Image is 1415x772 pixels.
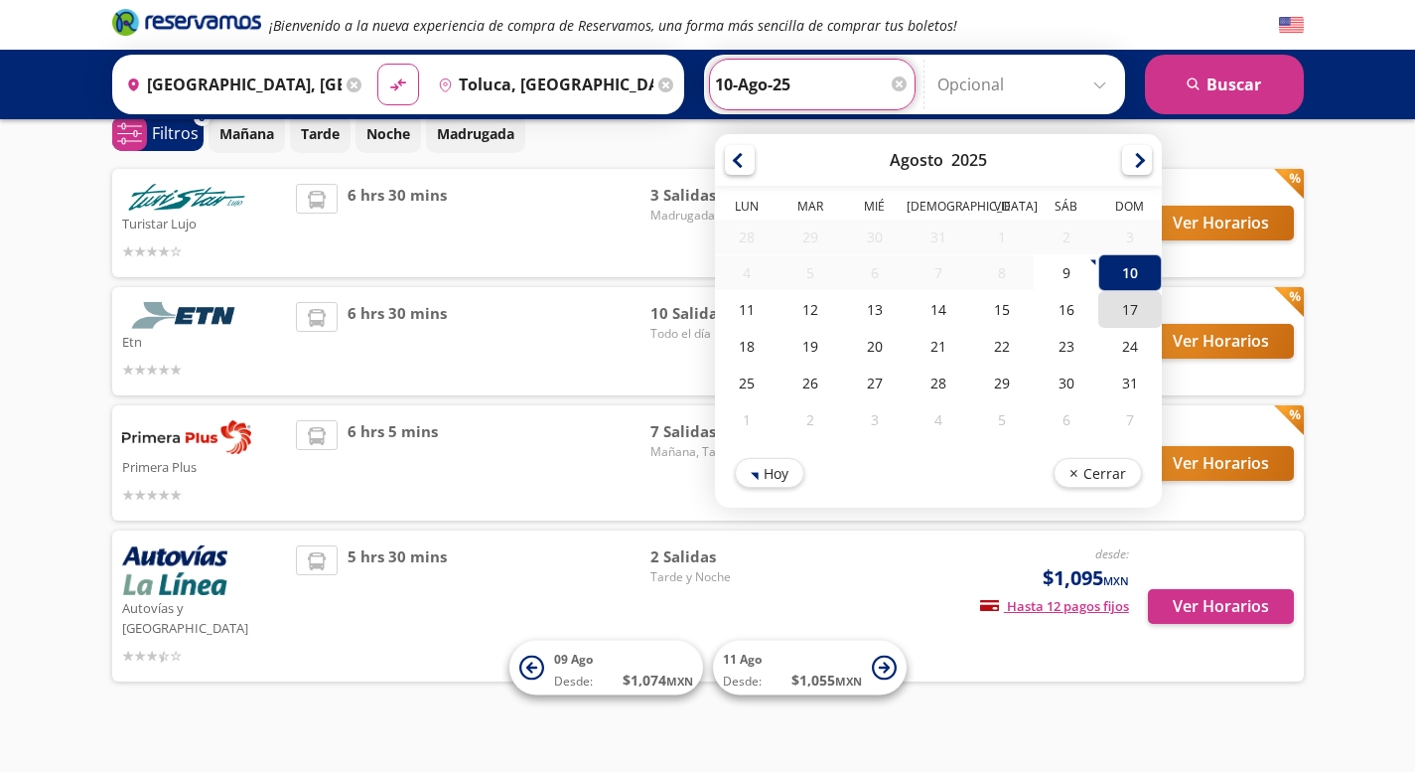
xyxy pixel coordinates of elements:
[554,673,593,691] span: Desde:
[1097,220,1161,254] div: 03-Ago-25
[122,545,227,595] img: Autovías y La Línea
[348,545,447,667] span: 5 hrs 30 mins
[650,420,789,443] span: 7 Salidas
[1034,291,1097,328] div: 16-Ago-25
[778,291,842,328] div: 12-Ago-25
[842,401,906,438] div: 03-Sep-25
[1034,254,1097,291] div: 09-Ago-25
[906,401,969,438] div: 04-Sep-25
[778,401,842,438] div: 02-Sep-25
[1097,401,1161,438] div: 07-Sep-25
[890,149,943,171] div: Agosto
[122,329,287,353] p: Etn
[778,255,842,290] div: 05-Ago-25
[650,568,789,586] span: Tarde y Noche
[118,60,342,109] input: Buscar Origen
[437,123,514,144] p: Madrugada
[1148,446,1294,481] button: Ver Horarios
[650,443,789,461] span: Mañana, Tarde y Noche
[1034,220,1097,254] div: 02-Ago-25
[778,365,842,401] div: 26-Ago-25
[650,545,789,568] span: 2 Salidas
[715,220,778,254] div: 28-Jul-25
[715,401,778,438] div: 01-Sep-25
[970,198,1034,220] th: Viernes
[209,114,285,153] button: Mañana
[906,255,969,290] div: 07-Ago-25
[650,325,789,343] span: Todo el día
[713,641,907,695] button: 11 AgoDesde:$1,055MXN
[937,60,1115,109] input: Opcional
[112,7,261,37] i: Brand Logo
[723,651,762,668] span: 11 Ago
[906,365,969,401] div: 28-Ago-25
[152,121,199,145] p: Filtros
[970,365,1034,401] div: 29-Ago-25
[715,60,910,109] input: Elegir Fecha
[842,198,906,220] th: Miércoles
[842,365,906,401] div: 27-Ago-25
[1145,55,1304,114] button: Buscar
[715,255,778,290] div: 04-Ago-25
[554,651,593,668] span: 09 Ago
[366,123,410,144] p: Noche
[970,401,1034,438] div: 05-Sep-25
[842,220,906,254] div: 30-Jul-25
[970,291,1034,328] div: 15-Ago-25
[715,291,778,328] div: 11-Ago-25
[715,198,778,220] th: Lunes
[355,114,421,153] button: Noche
[430,60,653,109] input: Buscar Destino
[715,328,778,365] div: 18-Ago-25
[1279,13,1304,38] button: English
[1097,254,1161,291] div: 10-Ago-25
[348,184,447,262] span: 6 hrs 30 mins
[1097,365,1161,401] div: 31-Ago-25
[269,16,957,35] em: ¡Bienvenido a la nueva experiencia de compra de Reservamos, una forma más sencilla de comprar tus...
[835,674,862,689] small: MXN
[1034,198,1097,220] th: Sábado
[1097,291,1161,328] div: 17-Ago-25
[778,328,842,365] div: 19-Ago-25
[122,420,251,454] img: Primera Plus
[112,7,261,43] a: Brand Logo
[1095,545,1129,562] em: desde:
[735,458,804,488] button: Hoy
[1148,206,1294,240] button: Ver Horarios
[970,220,1034,254] div: 01-Ago-25
[426,114,525,153] button: Madrugada
[951,149,987,171] div: 2025
[906,291,969,328] div: 14-Ago-25
[666,674,693,689] small: MXN
[1148,324,1294,359] button: Ver Horarios
[1034,328,1097,365] div: 23-Ago-25
[715,365,778,401] div: 25-Ago-25
[1043,563,1129,593] span: $1,095
[1097,198,1161,220] th: Domingo
[1103,573,1129,588] small: MXN
[842,328,906,365] div: 20-Ago-25
[122,595,287,638] p: Autovías y [GEOGRAPHIC_DATA]
[348,302,447,381] span: 6 hrs 30 mins
[723,673,762,691] span: Desde:
[906,198,969,220] th: Jueves
[1097,328,1161,365] div: 24-Ago-25
[791,670,862,691] span: $ 1,055
[122,454,287,478] p: Primera Plus
[906,220,969,254] div: 31-Jul-25
[219,123,274,144] p: Mañana
[290,114,351,153] button: Tarde
[122,184,251,211] img: Turistar Lujo
[842,291,906,328] div: 13-Ago-25
[778,220,842,254] div: 29-Jul-25
[842,255,906,290] div: 06-Ago-25
[122,211,287,234] p: Turistar Lujo
[623,670,693,691] span: $ 1,074
[1053,458,1141,488] button: Cerrar
[970,255,1034,290] div: 08-Ago-25
[509,641,703,695] button: 09 AgoDesde:$1,074MXN
[1034,365,1097,401] div: 30-Ago-25
[301,123,340,144] p: Tarde
[650,302,789,325] span: 10 Salidas
[348,420,438,506] span: 6 hrs 5 mins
